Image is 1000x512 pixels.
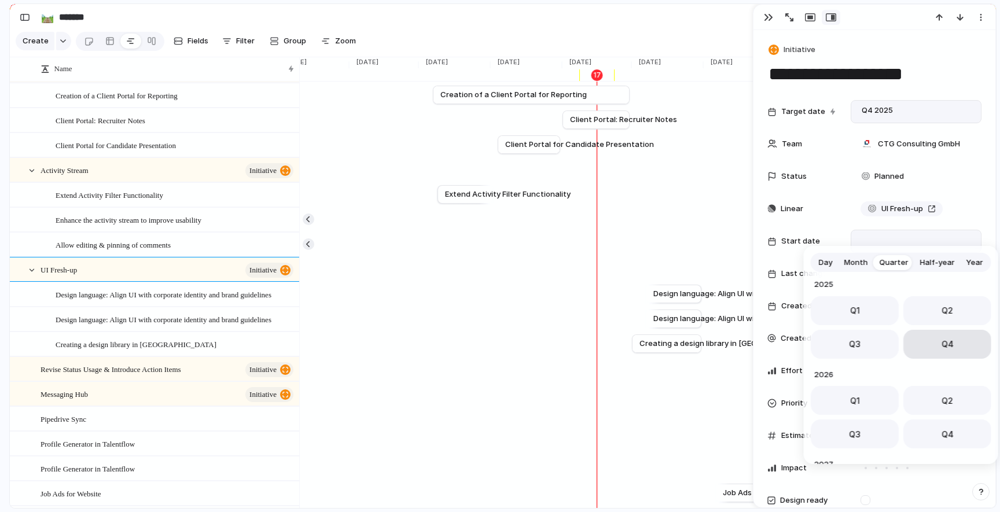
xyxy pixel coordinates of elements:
[920,257,955,268] span: Half-year
[903,330,991,359] button: Q4
[942,304,953,316] span: Q2
[819,257,833,268] span: Day
[941,338,953,350] span: Q4
[961,253,989,272] button: Year
[903,296,991,325] button: Q2
[942,395,953,407] span: Q2
[880,257,909,268] span: Quarter
[811,296,899,325] button: Q1
[839,253,874,272] button: Month
[811,458,991,472] span: 2027
[811,278,991,292] span: 2025
[849,428,861,440] span: Q3
[849,338,861,350] span: Q3
[811,419,899,448] button: Q3
[903,386,991,415] button: Q2
[811,368,991,382] span: 2026
[914,253,961,272] button: Half-year
[966,257,983,268] span: Year
[874,253,914,272] button: Quarter
[850,395,859,407] span: Q1
[811,330,899,359] button: Q3
[903,419,991,448] button: Q4
[811,386,899,415] button: Q1
[941,428,953,440] span: Q4
[813,253,839,272] button: Day
[844,257,868,268] span: Month
[850,304,859,316] span: Q1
